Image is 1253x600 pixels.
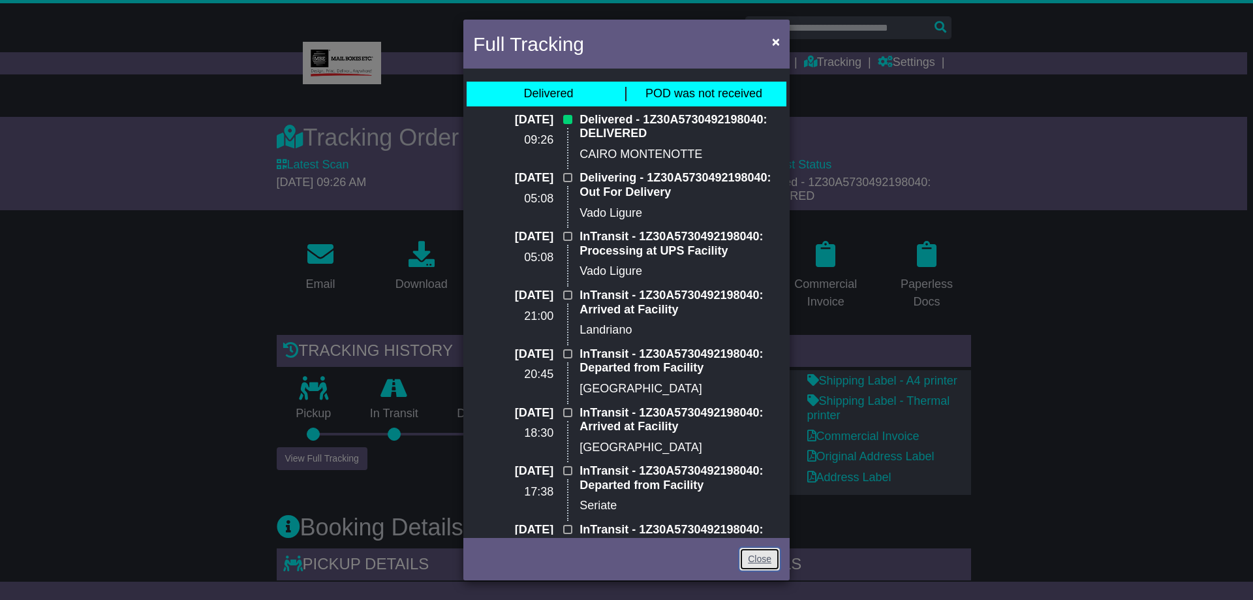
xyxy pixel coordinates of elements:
[473,347,553,362] p: [DATE]
[473,426,553,441] p: 18:30
[473,192,553,206] p: 05:08
[473,523,553,537] p: [DATE]
[473,113,553,127] p: [DATE]
[580,523,780,551] p: InTransit - 1Z30A5730492198040: Warehouse Scan
[580,289,780,317] p: InTransit - 1Z30A5730492198040: Arrived at Facility
[523,87,573,101] div: Delivered
[473,251,553,265] p: 05:08
[473,309,553,324] p: 21:00
[473,171,553,185] p: [DATE]
[473,485,553,499] p: 17:38
[473,230,553,244] p: [DATE]
[580,499,780,513] p: Seriate
[645,87,762,100] span: POD was not received
[580,323,780,338] p: Landriano
[473,368,553,382] p: 20:45
[473,406,553,420] p: [DATE]
[580,171,780,199] p: Delivering - 1Z30A5730492198040: Out For Delivery
[766,28,786,55] button: Close
[473,464,553,479] p: [DATE]
[580,264,780,279] p: Vado Ligure
[580,148,780,162] p: CAIRO MONTENOTTE
[739,548,780,571] a: Close
[580,406,780,434] p: InTransit - 1Z30A5730492198040: Arrived at Facility
[580,206,780,221] p: Vado Ligure
[580,347,780,375] p: InTransit - 1Z30A5730492198040: Departed from Facility
[580,441,780,455] p: [GEOGRAPHIC_DATA]
[473,289,553,303] p: [DATE]
[473,133,553,148] p: 09:26
[580,230,780,258] p: InTransit - 1Z30A5730492198040: Processing at UPS Facility
[473,29,584,59] h4: Full Tracking
[772,34,780,49] span: ×
[580,113,780,141] p: Delivered - 1Z30A5730492198040: DELIVERED
[580,382,780,396] p: [GEOGRAPHIC_DATA]
[580,464,780,492] p: InTransit - 1Z30A5730492198040: Departed from Facility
